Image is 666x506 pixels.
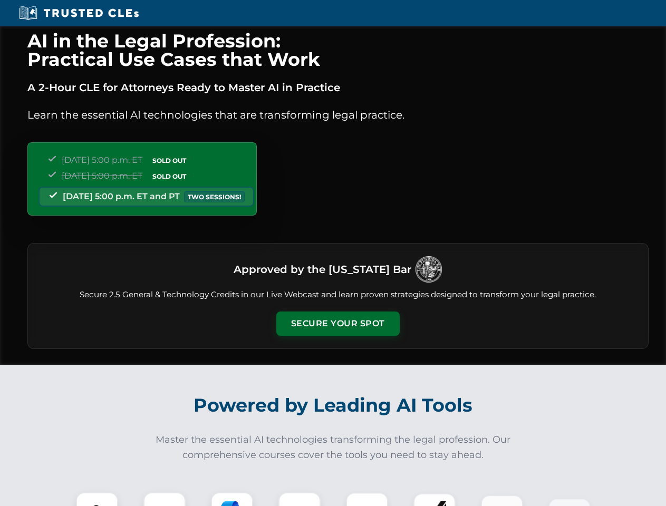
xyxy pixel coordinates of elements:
button: Secure Your Spot [276,312,400,336]
h1: AI in the Legal Profession: Practical Use Cases that Work [27,32,649,69]
span: SOLD OUT [149,155,190,166]
p: Master the essential AI technologies transforming the legal profession. Our comprehensive courses... [149,432,518,463]
p: A 2-Hour CLE for Attorneys Ready to Master AI in Practice [27,79,649,96]
h3: Approved by the [US_STATE] Bar [234,260,411,279]
p: Secure 2.5 General & Technology Credits in our Live Webcast and learn proven strategies designed ... [41,289,635,301]
img: Logo [416,256,442,283]
h2: Powered by Leading AI Tools [41,387,625,424]
span: SOLD OUT [149,171,190,182]
img: Trusted CLEs [16,5,142,21]
span: [DATE] 5:00 p.m. ET [62,155,142,165]
span: [DATE] 5:00 p.m. ET [62,171,142,181]
p: Learn the essential AI technologies that are transforming legal practice. [27,106,649,123]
